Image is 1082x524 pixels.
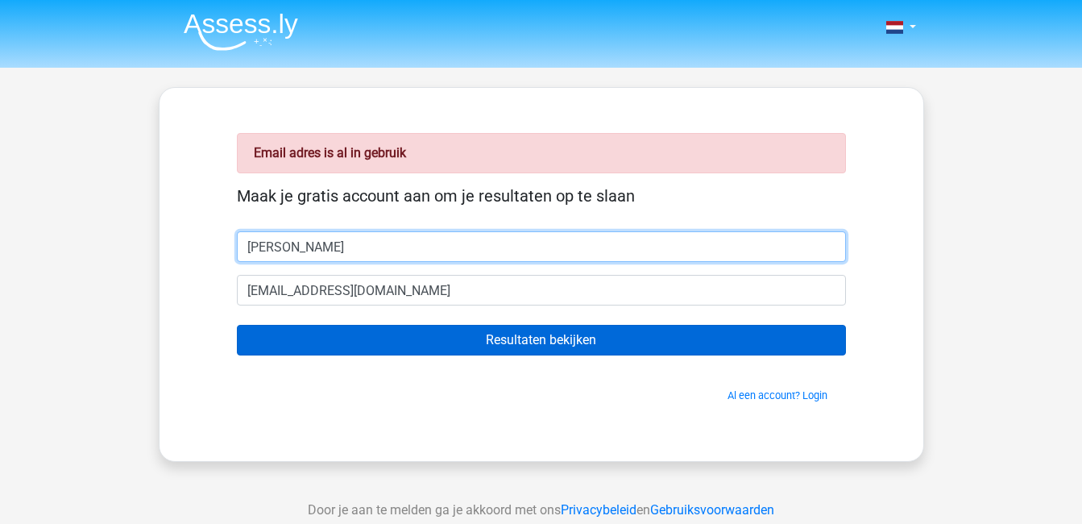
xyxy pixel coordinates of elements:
[237,231,846,262] input: Voornaam
[650,502,774,518] a: Gebruiksvoorwaarden
[237,275,846,306] input: Email
[184,13,298,51] img: Assessly
[237,186,846,206] h5: Maak je gratis account aan om je resultaten op te slaan
[237,325,846,356] input: Resultaten bekijken
[254,145,406,160] strong: Email adres is al in gebruik
[728,389,827,401] a: Al een account? Login
[561,502,636,518] a: Privacybeleid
